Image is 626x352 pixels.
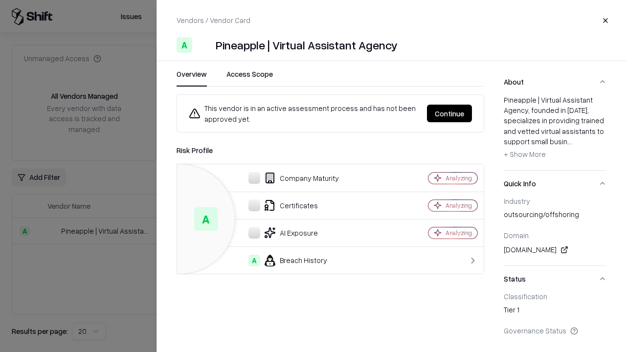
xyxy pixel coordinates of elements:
div: Certificates [185,199,394,211]
div: outsourcing/offshoring [504,209,606,223]
button: Quick Info [504,171,606,197]
div: Analyzing [446,201,472,210]
div: Classification [504,292,606,301]
div: Industry [504,197,606,205]
div: Risk Profile [177,144,484,156]
div: Pineapple | Virtual Assistant Agency, founded in [DATE], specializes in providing trained and vet... [504,95,606,162]
div: Pineapple | Virtual Assistant Agency [216,37,398,53]
div: A [194,207,218,231]
div: Domain [504,231,606,240]
img: Pineapple | Virtual Assistant Agency [196,37,212,53]
span: ... [567,137,572,146]
div: Tier 1 [504,305,606,318]
p: Vendors / Vendor Card [177,15,250,25]
div: Company Maturity [185,172,394,184]
button: Overview [177,69,207,87]
div: A [248,255,260,266]
button: Access Scope [226,69,273,87]
button: + Show More [504,147,546,162]
div: AI Exposure [185,227,394,239]
div: [DOMAIN_NAME] [504,244,606,256]
span: + Show More [504,150,546,158]
button: Continue [427,105,472,122]
div: Analyzing [446,229,472,237]
div: A [177,37,192,53]
div: Governance Status [504,326,606,335]
div: This vendor is in an active assessment process and has not been approved yet. [189,103,419,124]
button: Status [504,266,606,292]
div: Breach History [185,255,394,266]
button: About [504,69,606,95]
div: About [504,95,606,170]
div: Analyzing [446,174,472,182]
div: Quick Info [504,197,606,265]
